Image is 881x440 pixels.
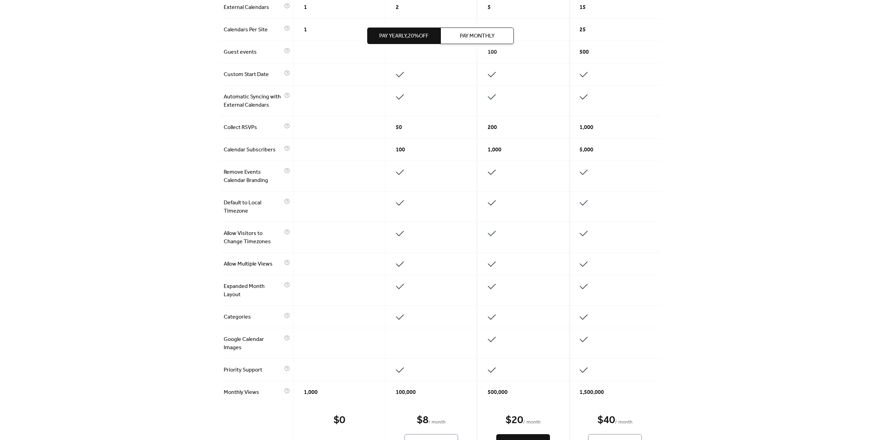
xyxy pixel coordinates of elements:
[488,388,508,397] span: 500,000
[615,418,632,427] span: / month
[224,260,283,268] span: Allow Multiple Views
[396,146,405,154] span: 100
[224,282,283,299] span: Expanded Month Layout
[506,414,523,427] div: $ 20
[523,418,540,427] span: / month
[224,48,283,56] span: Guest events
[224,146,283,154] span: Calendar Subscribers
[304,388,318,397] span: 1,000
[597,414,615,427] div: $ 40
[460,32,495,40] span: Pay Monthly
[580,146,593,154] span: 5,000
[224,124,283,132] span: Collect RSVPs
[304,26,307,34] span: 1
[580,124,593,132] span: 1,000
[580,388,604,397] span: 1,500,000
[224,335,283,352] span: Google Calendar Images
[396,124,402,132] span: 50
[224,366,283,374] span: Priority Support
[417,414,428,427] div: $ 8
[580,3,586,12] span: 15
[224,388,283,397] span: Monthly Views
[224,93,283,109] span: Automatic Syncing with External Calendars
[367,28,440,44] button: Pay Yearly,20%off
[224,168,283,185] span: Remove Events Calendar Branding
[396,388,416,397] span: 100,000
[224,3,283,12] span: External Calendars
[224,313,283,321] span: Categories
[580,26,586,34] span: 25
[488,146,501,154] span: 1,000
[379,32,428,40] span: Pay Yearly, 20% off
[224,26,283,34] span: Calendars Per Site
[224,199,283,215] span: Default to Local Timezone
[304,3,307,12] span: 1
[224,71,283,79] span: Custom Start Date
[440,28,514,44] button: Pay Monthly
[333,414,345,427] div: $ 0
[428,418,446,427] span: / month
[580,48,589,56] span: 500
[488,124,497,132] span: 200
[224,229,283,246] span: Allow Visitors to Change Timezones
